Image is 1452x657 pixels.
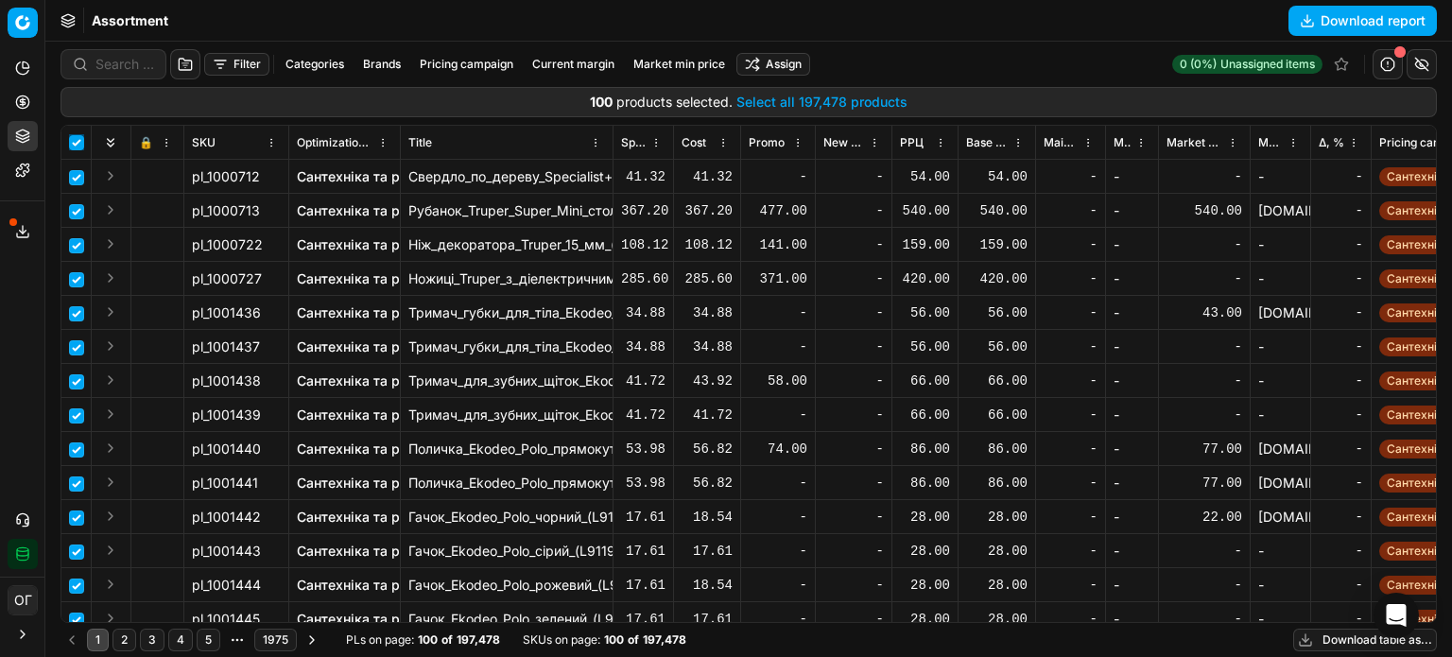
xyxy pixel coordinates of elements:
span: pl_1000722 [192,235,263,254]
button: Expand [99,471,122,493]
div: 77.00 [1167,474,1242,493]
span: Specification Cost [621,135,647,150]
span: New promo price [823,135,865,150]
div: - [1258,337,1303,356]
div: Ніж_декоратора_Truper_15_мм_(EXA-6) [408,235,605,254]
div: - [1114,610,1150,629]
span: pl_1000712 [192,167,260,186]
div: - [823,610,884,629]
button: Expand [99,573,122,596]
div: 56.00 [966,337,1028,356]
div: - [1044,576,1098,595]
button: 1975 [254,629,297,651]
div: - [1319,201,1363,220]
a: Сантехніка та ремонт [297,508,440,527]
div: - [1114,201,1150,220]
div: - [823,440,884,458]
div: - [1044,167,1098,186]
div: - [1167,406,1242,424]
div: 17.61 [682,610,733,629]
div: Поличка_Ekodeo_Polo_прямокутна_сіра_(L9118SL) [408,440,605,458]
div: - [823,337,884,356]
div: - [1114,576,1150,595]
span: pl_1001440 [192,440,261,458]
div: - [1258,167,1303,186]
div: - [1044,474,1098,493]
div: 28.00 [900,542,950,561]
div: 17.61 [621,508,665,527]
a: Сантехніка та ремонт [297,372,440,390]
div: - [1167,167,1242,186]
a: Сантехніка та ремонт [297,235,440,254]
button: 4 [168,629,193,651]
div: - [1167,610,1242,629]
div: - [1258,406,1303,424]
button: 5 [197,629,220,651]
div: - [1044,201,1098,220]
span: ОГ [9,586,37,614]
div: - [1044,406,1098,424]
div: 285.60 [682,269,733,288]
strong: of [441,632,453,648]
button: Expand [99,301,122,323]
div: 41.72 [621,372,665,390]
div: 17.61 [621,610,665,629]
div: 108.12 [621,235,665,254]
div: - [1258,542,1303,561]
div: - [1319,542,1363,561]
div: 159.00 [900,235,950,254]
div: - [1114,167,1150,186]
div: 34.88 [621,303,665,322]
button: Expand all [99,131,122,154]
div: products selected . [60,87,1437,117]
span: Δ, % [1319,135,1344,150]
div: 477.00 [749,201,807,220]
div: 141.00 [749,235,807,254]
div: - [1044,508,1098,527]
div: 28.00 [966,576,1028,595]
button: Expand [99,233,122,255]
strong: 197,478 [457,632,500,648]
button: Select all 197,478 products [736,93,907,112]
div: - [749,474,807,493]
div: - [749,406,807,424]
div: - [823,201,884,220]
div: 540.00 [1167,201,1242,220]
strong: of [628,632,639,648]
div: - [1167,337,1242,356]
div: 43.00 [1167,303,1242,322]
button: Go to previous page [60,629,83,651]
div: - [1319,610,1363,629]
div: - [1167,542,1242,561]
div: - [749,303,807,322]
div: - [823,576,884,595]
button: Categories [278,53,352,76]
span: pl_1001444 [192,576,261,595]
a: Сантехніка та ремонт [297,440,440,458]
div: 56.82 [682,440,733,458]
div: 53.98 [621,440,665,458]
a: Сантехніка та ремонт [297,406,440,424]
div: - [1319,372,1363,390]
button: Current margin [525,53,622,76]
div: 56.00 [900,303,950,322]
div: 420.00 [966,269,1028,288]
div: 86.00 [966,440,1028,458]
a: 0 (0%)Unassigned items [1172,55,1322,74]
div: [DOMAIN_NAME] [1258,474,1303,493]
div: 28.00 [966,610,1028,629]
div: - [1114,337,1150,356]
button: Download table as... [1293,629,1437,651]
span: 100 [590,93,613,112]
button: Go to next page [301,629,323,651]
div: - [1319,576,1363,595]
div: - [1114,440,1150,458]
div: - [823,474,884,493]
div: 28.00 [966,508,1028,527]
div: 285.60 [621,269,665,288]
div: 54.00 [966,167,1028,186]
div: - [1044,337,1098,356]
div: 17.61 [682,542,733,561]
div: - [1258,610,1303,629]
div: 540.00 [966,201,1028,220]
